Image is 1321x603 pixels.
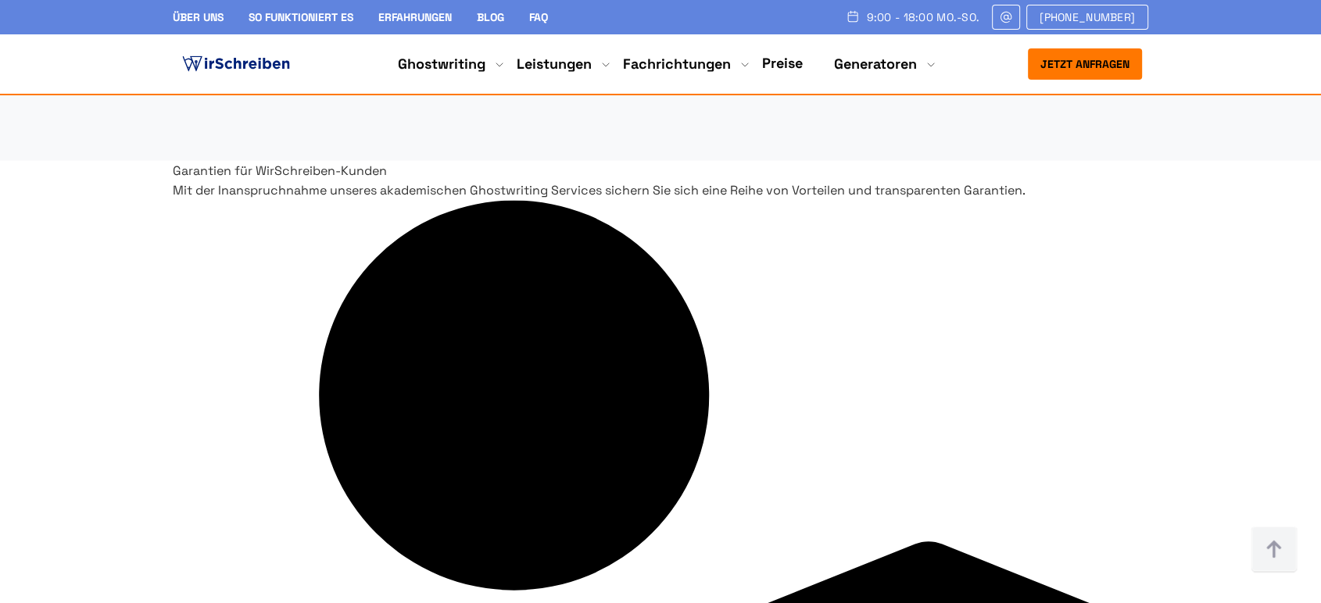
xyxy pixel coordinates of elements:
[834,55,917,73] a: Generatoren
[378,10,452,24] a: Erfahrungen
[249,10,353,24] a: So funktioniert es
[866,11,979,23] span: 9:00 - 18:00 Mo.-So.
[398,55,485,73] a: Ghostwriting
[762,54,803,72] a: Preise
[1251,526,1298,573] img: button top
[173,161,1148,181] h2: Garantien für WirSchreiben-Kunden
[1040,11,1135,23] span: [PHONE_NUMBER]
[1026,5,1148,30] a: [PHONE_NUMBER]
[517,55,592,73] a: Leistungen
[173,180,1148,201] p: Mit der Inanspruchnahme unseres akademischen Ghostwriting Services sichern Sie sich eine Reihe vo...
[1028,48,1142,80] button: Jetzt anfragen
[623,55,731,73] a: Fachrichtungen
[846,10,860,23] img: Schedule
[999,11,1013,23] img: Email
[477,10,504,24] a: Blog
[179,52,293,76] img: logo ghostwriter-österreich
[173,10,224,24] a: Über uns
[529,10,548,24] a: FAQ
